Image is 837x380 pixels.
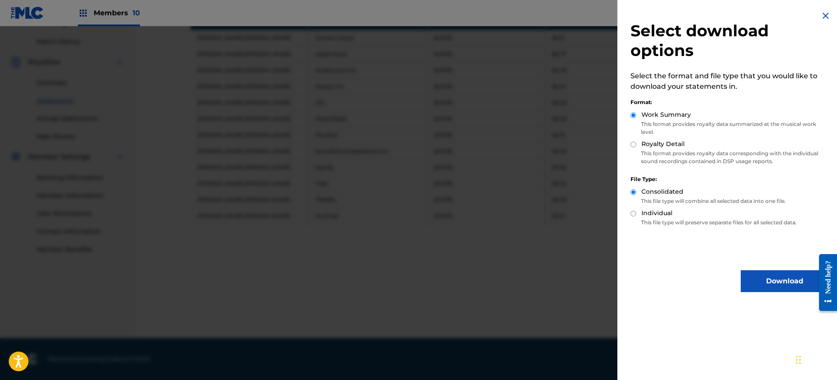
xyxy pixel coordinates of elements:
[11,7,44,19] img: MLC Logo
[630,175,828,183] div: File Type:
[641,110,691,119] label: Work Summary
[630,150,828,165] p: This format provides royalty data corresponding with the individual sound recordings contained in...
[641,187,683,196] label: Consolidated
[793,338,837,380] div: Widget de chat
[641,209,672,218] label: Individual
[796,347,801,373] div: Arrastrar
[630,120,828,136] p: This format provides royalty data summarized at the musical work level.
[741,270,828,292] button: Download
[812,248,837,318] iframe: Resource Center
[793,338,837,380] iframe: Chat Widget
[630,98,828,106] div: Format:
[94,8,140,18] span: Members
[630,21,828,60] h2: Select download options
[78,8,88,18] img: Top Rightsholders
[630,219,828,227] p: This file type will preserve separate files for all selected data.
[133,9,140,17] span: 10
[641,139,685,149] label: Royalty Detail
[630,71,828,92] p: Select the format and file type that you would like to download your statements in.
[630,197,828,205] p: This file type will combine all selected data into one file.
